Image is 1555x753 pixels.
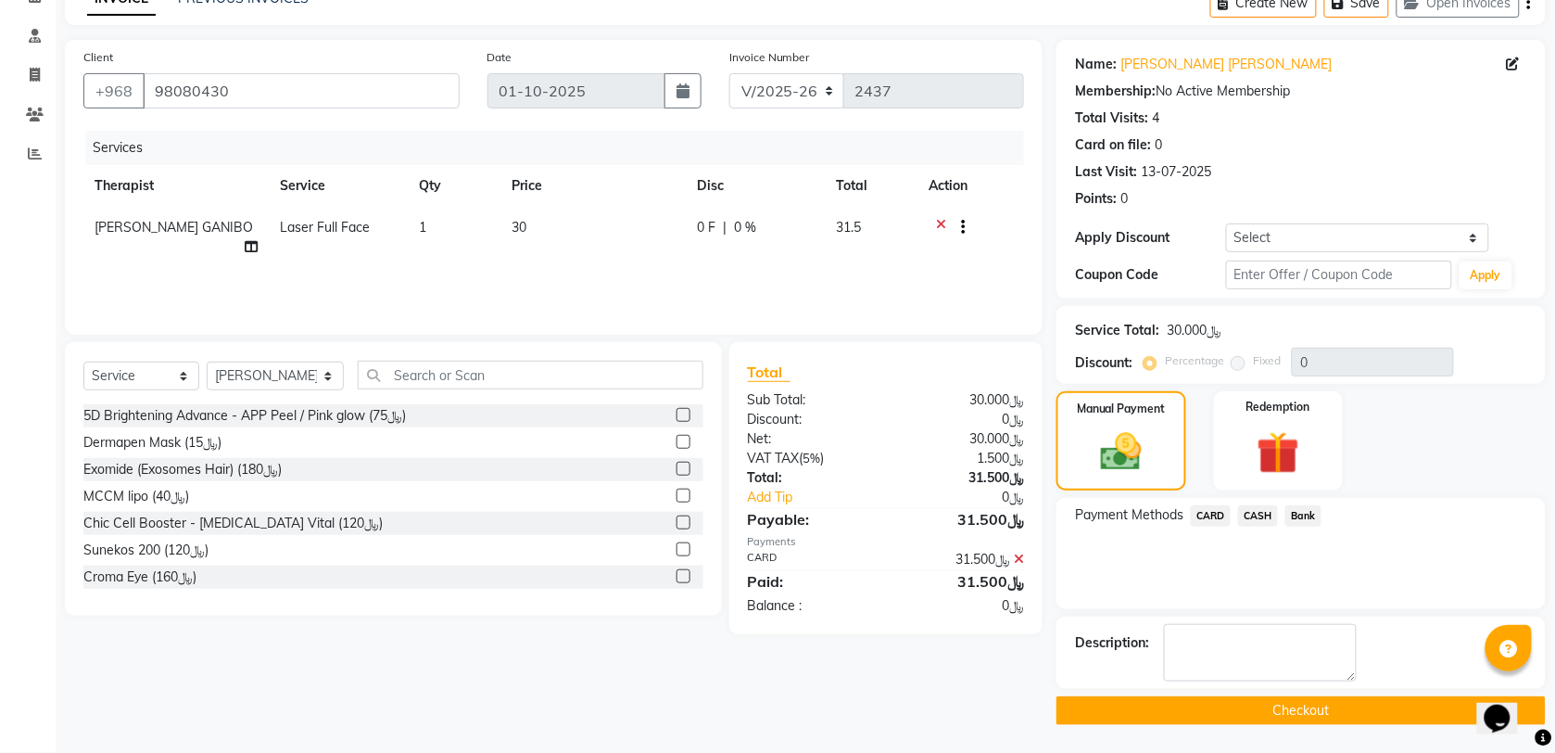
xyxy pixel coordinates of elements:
div: ﷼0 [886,596,1038,616]
div: Services [85,131,1038,165]
label: Invoice Number [729,49,810,66]
img: _cash.svg [1088,428,1155,476]
th: Disc [686,165,825,207]
div: ﷼31.500 [886,570,1038,593]
span: Payment Methods [1075,505,1183,525]
div: ( ) [734,449,886,468]
div: ﷼1.500 [886,449,1038,468]
div: Card on file: [1075,135,1151,155]
div: 4 [1152,108,1159,128]
div: ﷼0 [886,410,1038,429]
span: Total [748,363,790,382]
label: Manual Payment [1077,401,1166,417]
span: CARD [1191,505,1231,527]
div: Exomide (Exosomes Hair) (﷼180) [83,460,282,479]
div: ﷼30.000 [886,390,1038,410]
div: MCCM lipo (﷼40) [83,487,189,506]
div: Apply Discount [1075,228,1226,248]
div: Chic Cell Booster - [MEDICAL_DATA] Vital (﷼120) [83,514,383,533]
div: Total: [734,468,886,488]
div: 0 [1155,135,1162,155]
label: Fixed [1253,352,1281,369]
div: 5D Brightening Advance - APP Peel / Pink glow (﷼75) [83,406,406,426]
a: Add Tip [734,488,912,507]
div: Dermapen Mask (﷼15) [83,433,221,453]
div: ﷼31.500 [886,508,1038,530]
div: Total Visits: [1075,108,1148,128]
button: +968 [83,73,145,108]
th: Therapist [83,165,269,207]
div: Last Visit: [1075,162,1137,182]
label: Date [487,49,512,66]
div: ﷼31.500 [886,550,1038,569]
div: 0 [1120,189,1128,209]
div: Net: [734,429,886,449]
div: Paid: [734,570,886,593]
div: Discount: [734,410,886,429]
th: Action [917,165,1024,207]
div: 13-07-2025 [1141,162,1211,182]
iframe: chat widget [1477,679,1536,734]
span: 30 [512,219,526,236]
div: ﷼30.000 [886,429,1038,449]
th: Price [500,165,686,207]
span: [PERSON_NAME] GANIBO [95,219,253,236]
div: ﷼0 [911,488,1038,507]
span: 31.5 [836,219,861,236]
span: 1 [419,219,426,236]
div: Balance : [734,596,886,616]
span: Bank [1285,505,1321,527]
input: Search or Scan [358,361,703,389]
div: Membership: [1075,82,1156,101]
span: 0 F [697,218,715,237]
div: Description: [1075,633,1149,653]
span: 5% [803,451,821,466]
div: Payable: [734,508,886,530]
th: Service [269,165,408,207]
div: Service Total: [1075,321,1159,340]
span: VAT TAX [748,450,800,466]
div: Croma Eye (﷼160) [83,568,196,587]
div: Sunekos 200 (﷼120) [83,541,209,560]
div: Coupon Code [1075,265,1226,285]
a: [PERSON_NAME] [PERSON_NAME] [1120,55,1332,74]
span: CASH [1238,505,1278,527]
div: No Active Membership [1075,82,1527,101]
div: Discount: [1075,353,1132,373]
button: Checkout [1056,696,1546,725]
div: Points: [1075,189,1117,209]
span: 0 % [734,218,756,237]
label: Redemption [1246,399,1310,415]
img: _gift.svg [1244,427,1313,479]
span: Laser Full Face [280,219,370,236]
th: Qty [408,165,500,207]
div: ﷼31.500 [886,468,1038,488]
label: Percentage [1165,352,1224,369]
div: Sub Total: [734,390,886,410]
label: Client [83,49,113,66]
input: Enter Offer / Coupon Code [1226,261,1452,289]
button: Apply [1460,262,1512,289]
th: Total [825,165,917,207]
div: CARD [734,550,886,569]
span: | [723,218,727,237]
div: Name: [1075,55,1117,74]
input: Search by Name/Mobile/Email/Code [143,73,460,108]
div: Payments [748,534,1025,550]
div: ﷼30.000 [1167,321,1221,340]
